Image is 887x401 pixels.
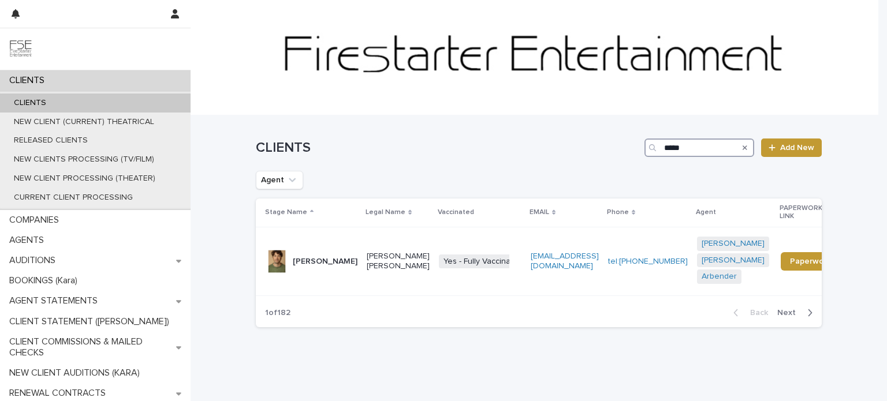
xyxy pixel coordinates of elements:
p: NEW CLIENT PROCESSING (THEATER) [5,174,165,183]
button: Back [724,308,773,318]
p: BOOKINGS (Kara) [5,275,87,286]
p: AGENTS [5,235,53,246]
p: CLIENT STATEMENT ([PERSON_NAME]) [5,316,178,327]
p: NEW CLIENT AUDITIONS (KARA) [5,368,149,378]
span: Paperwork [790,257,831,265]
p: [PERSON_NAME] [PERSON_NAME] [367,252,430,271]
p: Vaccinated [438,206,474,219]
a: [EMAIL_ADDRESS][DOMAIN_NAME] [531,252,599,270]
p: PAPERWORK LINK [780,202,834,223]
p: NEW CLIENTS PROCESSING (TV/FILM) [5,155,163,164]
span: Yes - Fully Vaccinated [439,254,527,269]
p: AGENT STATEMENTS [5,295,107,306]
span: Back [743,309,768,317]
p: RELEASED CLIENTS [5,136,97,145]
p: Legal Name [366,206,405,219]
a: Add New [761,138,822,157]
p: AUDITIONS [5,255,65,266]
span: Next [777,309,803,317]
p: Stage Name [265,206,307,219]
p: EMAIL [530,206,549,219]
p: NEW CLIENT (CURRENT) THEATRICAL [5,117,163,127]
p: Agent [696,206,716,219]
img: 9JgRvJ3ETPGCJDhvPVA5 [9,38,32,61]
p: CLIENTS [5,75,54,86]
a: [PERSON_NAME] [702,239,765,249]
button: Next [773,308,822,318]
p: CLIENT COMMISSIONS & MAILED CHECKS [5,336,176,358]
p: RENEWAL CONTRACTS [5,388,115,399]
p: CURRENT CLIENT PROCESSING [5,193,142,203]
a: Arbender [702,272,737,282]
tr: [PERSON_NAME][PERSON_NAME] [PERSON_NAME]Yes - Fully Vaccinated[EMAIL_ADDRESS][DOMAIN_NAME]tel:[PH... [256,227,859,295]
h1: CLIENTS [256,140,640,156]
a: [PERSON_NAME] [702,256,765,265]
a: tel:[PHONE_NUMBER] [608,257,688,265]
p: [PERSON_NAME] [293,257,357,267]
p: Phone [607,206,629,219]
p: CLIENTS [5,98,55,108]
p: 1 of 182 [256,299,300,327]
p: COMPANIES [5,215,68,226]
a: Paperwork [781,252,840,271]
input: Search [644,138,754,157]
button: Agent [256,171,303,189]
span: Add New [780,144,814,152]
